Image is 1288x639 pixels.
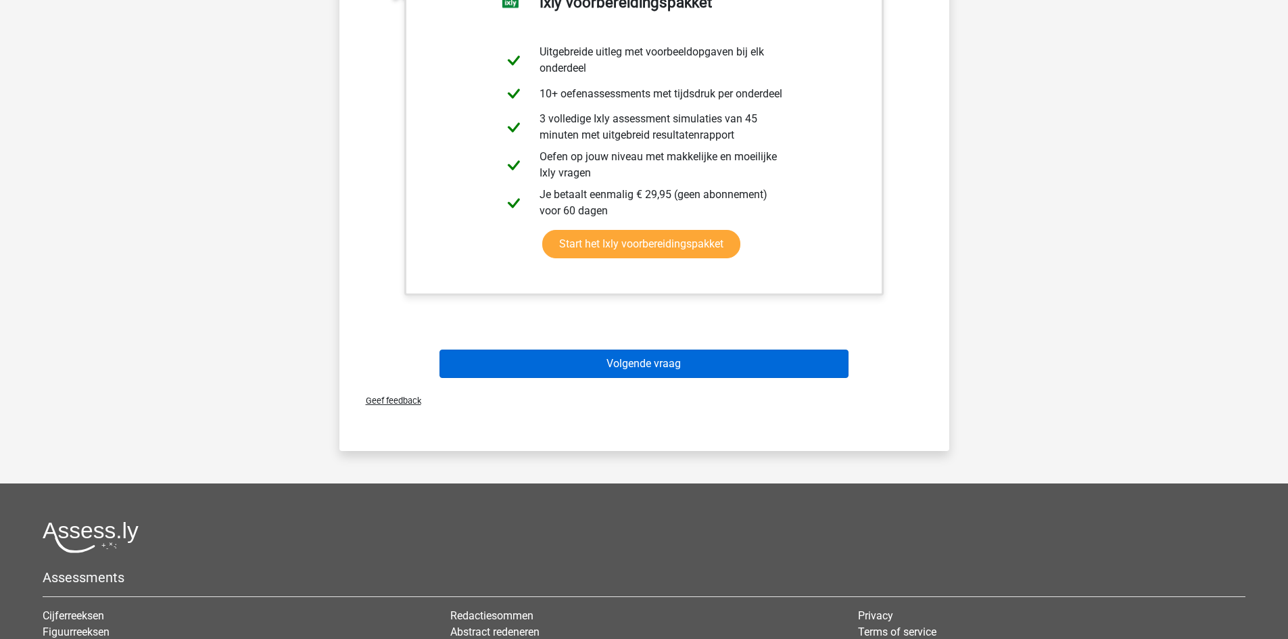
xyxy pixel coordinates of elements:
h5: Assessments [43,569,1245,586]
button: Volgende vraag [439,350,849,378]
a: Start het Ixly voorbereidingspakket [542,230,740,258]
span: Geef feedback [355,396,421,406]
img: Assessly logo [43,521,139,553]
a: Terms of service [858,625,936,638]
a: Figuurreeksen [43,625,110,638]
a: Redactiesommen [450,609,533,622]
a: Abstract redeneren [450,625,540,638]
a: Cijferreeksen [43,609,104,622]
a: Privacy [858,609,893,622]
